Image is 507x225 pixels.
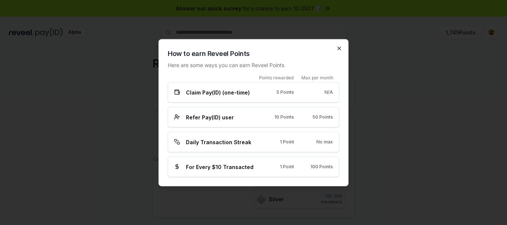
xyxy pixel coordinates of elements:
h2: How to earn Reveel Points [168,48,339,59]
span: 5 Points [277,89,294,95]
span: 1 Point [280,139,294,145]
span: 1 Point [280,164,294,170]
span: For Every $10 Transacted [186,163,253,171]
span: Max per month [301,75,333,80]
span: Daily Transaction Streak [186,138,251,146]
span: 50 Points [313,114,333,120]
span: 100 Points [310,164,333,170]
span: Refer Pay(ID) user [186,113,234,121]
span: N/A [324,89,333,95]
span: No max [316,139,333,145]
p: Here are some ways you can earn Reveel Points [168,61,339,69]
span: 10 Points [274,114,294,120]
span: Claim Pay(ID) (one-time) [186,88,250,96]
span: Points rewarded [259,75,294,80]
